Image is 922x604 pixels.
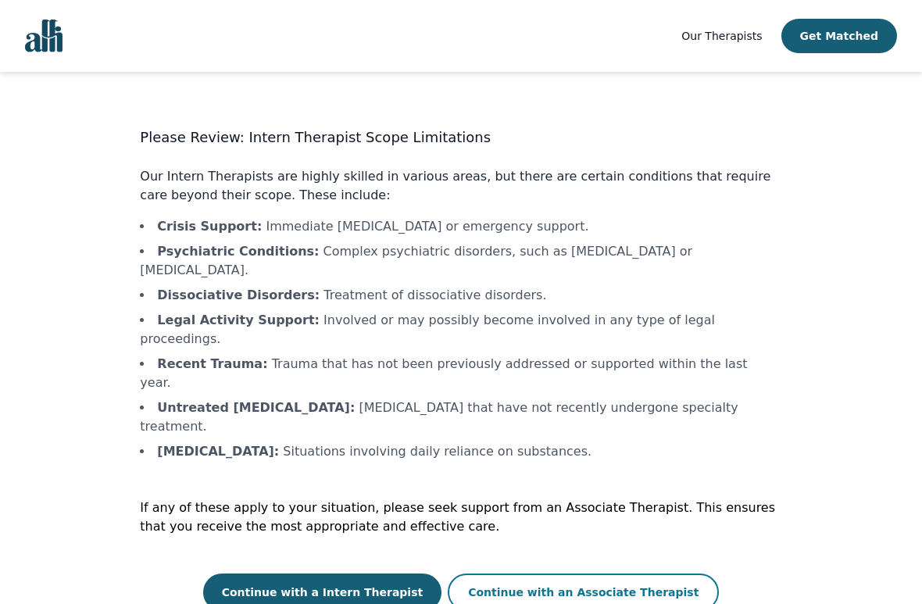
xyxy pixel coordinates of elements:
[157,288,320,302] b: Dissociative Disorders :
[140,355,781,392] li: Trauma that has not been previously addressed or supported within the last year.
[140,442,781,461] li: Situations involving daily reliance on substances.
[140,167,781,205] p: Our Intern Therapists are highly skilled in various areas, but there are certain conditions that ...
[681,27,762,45] a: Our Therapists
[140,311,781,348] li: Involved or may possibly become involved in any type of legal proceedings.
[157,444,279,459] b: [MEDICAL_DATA] :
[157,400,355,415] b: Untreated [MEDICAL_DATA] :
[157,356,267,371] b: Recent Trauma :
[140,286,781,305] li: Treatment of dissociative disorders.
[140,127,781,148] h3: Please Review: Intern Therapist Scope Limitations
[681,30,762,42] span: Our Therapists
[140,217,781,236] li: Immediate [MEDICAL_DATA] or emergency support.
[140,242,781,280] li: Complex psychiatric disorders, such as [MEDICAL_DATA] or [MEDICAL_DATA].
[157,244,319,259] b: Psychiatric Conditions :
[25,20,63,52] img: alli logo
[781,19,897,53] button: Get Matched
[157,313,320,327] b: Legal Activity Support :
[140,398,781,436] li: [MEDICAL_DATA] that have not recently undergone specialty treatment.
[140,499,781,536] p: If any of these apply to your situation, please seek support from an Associate Therapist. This en...
[157,219,262,234] b: Crisis Support :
